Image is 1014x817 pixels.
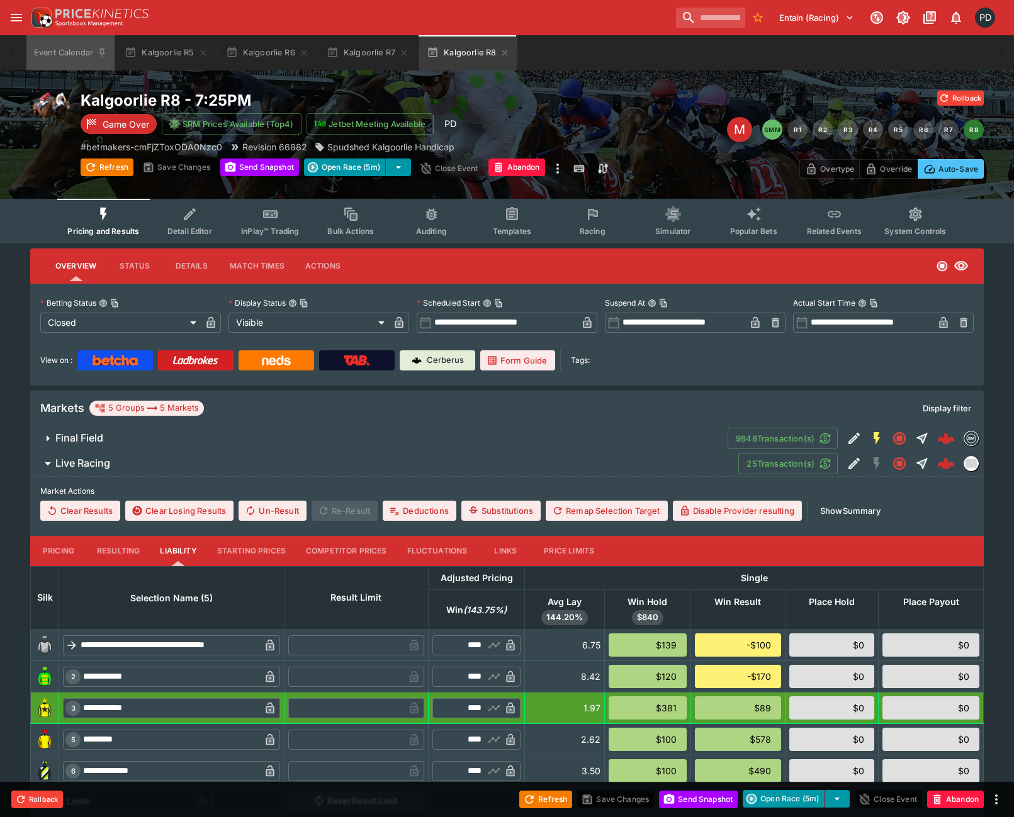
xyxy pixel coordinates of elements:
[167,226,212,236] span: Detail Editor
[81,140,222,153] p: Copy To Clipboard
[799,159,984,179] div: Start From
[892,431,907,446] svg: Closed
[207,536,296,566] button: Starting Prices
[477,536,534,566] button: Links
[964,119,984,140] button: R8
[892,456,907,471] svg: Closed
[838,119,858,140] button: R3
[5,6,28,29] button: open drawer
[162,113,301,135] button: SRM Prices Available (Top4)
[94,401,199,416] div: 5 Groups 5 Markets
[416,226,447,236] span: Auditing
[727,117,752,142] div: Edit Meeting
[609,728,687,751] div: $100
[81,91,532,110] h2: Copy To Clipboard
[488,160,545,173] span: Mark an event as closed and abandoned.
[825,790,850,808] button: select merge strategy
[859,159,918,179] button: Override
[888,427,911,450] button: Closed
[284,566,429,629] th: Result Limit
[30,536,87,566] button: Pricing
[400,350,475,370] a: Cerberus
[989,792,1004,807] button: more
[655,226,690,236] span: Simulator
[884,226,946,236] span: System Controls
[964,431,978,445] img: betmakers
[30,451,738,476] button: Live Racing
[239,501,306,521] button: Un-Result
[228,297,286,308] p: Display Status
[813,501,888,521] button: ShowSummary
[81,158,133,176] button: Refresh
[882,759,979,782] div: $0
[888,119,908,140] button: R5
[344,355,370,365] img: TabNZ
[26,35,115,70] button: Event Calendar
[605,297,645,308] p: Suspend At
[964,456,979,471] div: liveracing
[307,113,434,135] button: Jetbet Meeting Available
[319,35,417,70] button: Kalgoorlie R7
[529,670,600,683] div: 8.42
[397,536,478,566] button: Fluctuations
[843,427,865,450] button: Edit Detail
[882,665,979,688] div: $0
[571,350,590,370] label: Tags:
[813,119,833,140] button: R2
[40,501,120,521] button: Clear Results
[40,350,72,370] label: View on :
[31,566,59,629] th: Silk
[312,501,378,521] span: Re-Result
[40,482,974,501] label: Market Actions
[748,8,768,28] button: No Bookmarks
[315,140,454,153] div: Spudshed Kalgoorlie Handicap
[938,162,978,175] p: Auto-Save
[412,355,422,365] img: Cerberus
[541,611,588,624] span: 144.20%
[40,297,96,308] p: Betting Status
[882,696,979,720] div: $0
[927,792,984,804] span: Mark an event as closed and abandoned.
[529,733,600,746] div: 2.62
[55,9,149,18] img: PriceKinetics
[242,140,307,153] p: Revision 66882
[918,6,941,29] button: Documentation
[869,299,878,308] button: Copy To Clipboard
[35,730,55,750] img: runner 5
[858,299,867,308] button: Actual Start TimeCopy To Clipboard
[632,611,663,624] span: $840
[386,158,411,176] button: select merge strategy
[69,735,78,744] span: 5
[937,455,955,472] div: e3116ad0-5a96-4d2d-94eb-60550d5183f7
[228,313,389,333] div: Visible
[743,790,850,808] div: split button
[28,5,53,30] img: PriceKinetics Logo
[609,665,687,688] div: $120
[220,158,299,176] button: Send Snapshot
[695,633,781,657] div: -$100
[863,119,883,140] button: R4
[762,119,782,140] button: SMM
[882,633,979,657] div: $0
[218,35,317,70] button: Kalgoorlie R6
[609,633,687,657] div: $139
[220,251,295,281] button: Match Times
[865,452,888,475] button: SGM Disabled
[911,452,933,475] button: Straight
[762,119,984,140] nav: pagination navigation
[110,299,119,308] button: Copy To Clipboard
[695,696,781,720] div: $89
[40,401,84,415] h5: Markets
[55,21,123,26] img: Sportsbook Management
[529,701,600,714] div: 1.97
[93,355,138,365] img: Betcha
[659,791,738,808] button: Send Snapshot
[304,158,386,176] button: Open Race (5m)
[529,638,600,652] div: 6.75
[614,594,681,609] span: Win Hold
[439,113,461,135] div: Paul Di Cioccio
[429,566,525,589] th: Adjusted Pricing
[580,226,606,236] span: Racing
[55,457,110,470] h6: Live Racing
